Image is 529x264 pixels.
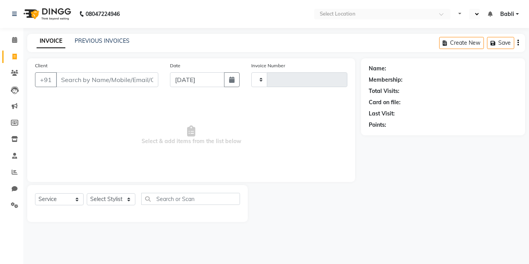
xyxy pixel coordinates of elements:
[35,96,347,174] span: Select & add items from the list below
[369,121,386,129] div: Points:
[56,72,158,87] input: Search by Name/Mobile/Email/Code
[35,72,57,87] button: +91
[141,193,240,205] input: Search or Scan
[320,10,356,18] div: Select Location
[369,65,386,73] div: Name:
[369,87,399,95] div: Total Visits:
[439,37,484,49] button: Create New
[251,62,285,69] label: Invoice Number
[369,98,401,107] div: Card on file:
[487,37,514,49] button: Save
[86,3,120,25] b: 08047224946
[500,10,514,18] span: Babli
[37,34,65,48] a: INVOICE
[20,3,73,25] img: logo
[170,62,180,69] label: Date
[369,76,403,84] div: Membership:
[75,37,130,44] a: PREVIOUS INVOICES
[369,110,395,118] div: Last Visit:
[35,62,47,69] label: Client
